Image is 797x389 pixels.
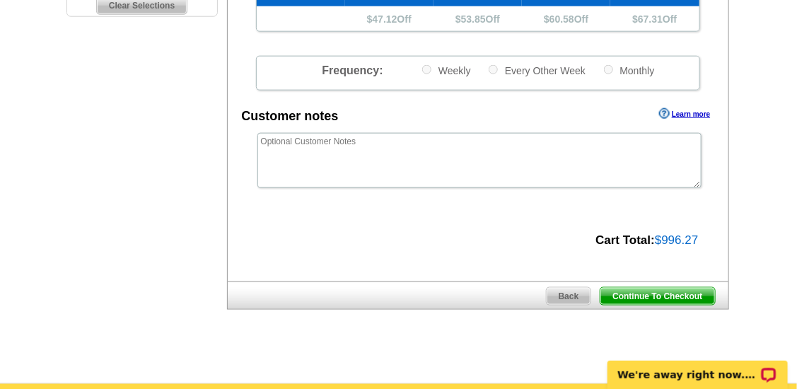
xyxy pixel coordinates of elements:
[595,233,655,247] strong: Cart Total:
[421,64,471,77] label: Weekly
[655,233,698,247] span: $996.27
[487,64,586,77] label: Every Other Week
[461,13,486,25] span: 53.85
[546,287,592,306] a: Back
[603,64,655,77] label: Monthly
[547,288,591,305] span: Back
[598,344,797,389] iframe: LiveChat chat widget
[659,108,710,120] a: Learn more
[373,13,397,25] span: 47.12
[322,64,383,76] span: Frequency:
[522,6,610,31] td: $ Off
[422,65,431,74] input: Weekly
[549,13,574,25] span: 60.58
[604,65,613,74] input: Monthly
[242,107,339,126] div: Customer notes
[434,6,522,31] td: $ Off
[489,65,498,74] input: Every Other Week
[610,6,699,31] td: $ Off
[600,288,714,305] span: Continue To Checkout
[345,6,434,31] td: $ Off
[638,13,663,25] span: 67.31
